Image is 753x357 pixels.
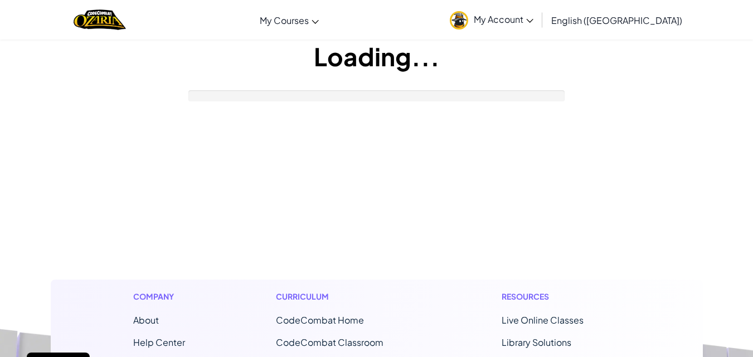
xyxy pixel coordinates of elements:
[450,11,468,30] img: avatar
[133,336,185,348] a: Help Center
[133,314,159,326] a: About
[74,8,125,31] a: Ozaria by CodeCombat logo
[260,14,309,26] span: My Courses
[551,14,682,26] span: English ([GEOGRAPHIC_DATA])
[276,336,383,348] a: CodeCombat Classroom
[276,314,364,326] span: CodeCombat Home
[254,5,324,35] a: My Courses
[546,5,688,35] a: English ([GEOGRAPHIC_DATA])
[474,13,533,25] span: My Account
[276,291,411,302] h1: Curriculum
[502,291,620,302] h1: Resources
[133,291,185,302] h1: Company
[74,8,125,31] img: Home
[502,314,584,326] a: Live Online Classes
[444,2,539,37] a: My Account
[502,336,571,348] a: Library Solutions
